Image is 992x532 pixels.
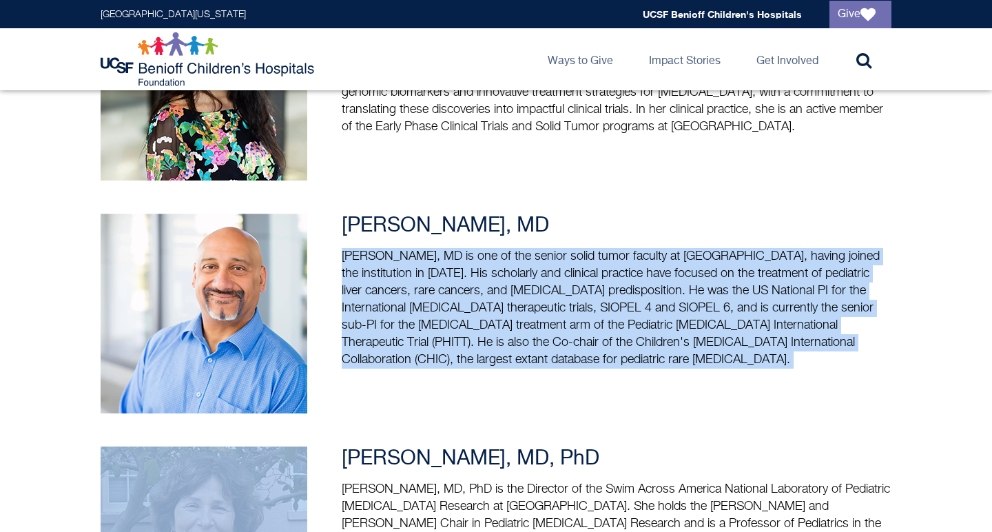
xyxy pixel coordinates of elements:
a: UCSF Benioff Children's Hospitals [643,8,802,20]
a: Ways to Give [537,28,624,90]
h3: [PERSON_NAME], MD [342,214,891,238]
a: Give [829,1,891,28]
a: Impact Stories [638,28,732,90]
p: [PERSON_NAME], MD is one of the senior solid tumor faculty at [GEOGRAPHIC_DATA], having joined th... [342,248,891,369]
a: Get Involved [745,28,829,90]
a: [GEOGRAPHIC_DATA][US_STATE] [101,10,246,19]
h3: [PERSON_NAME], MD, PhD [342,447,891,471]
img: Arun Ragaswami [101,214,307,413]
img: Logo for UCSF Benioff Children's Hospitals Foundation [101,32,318,87]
